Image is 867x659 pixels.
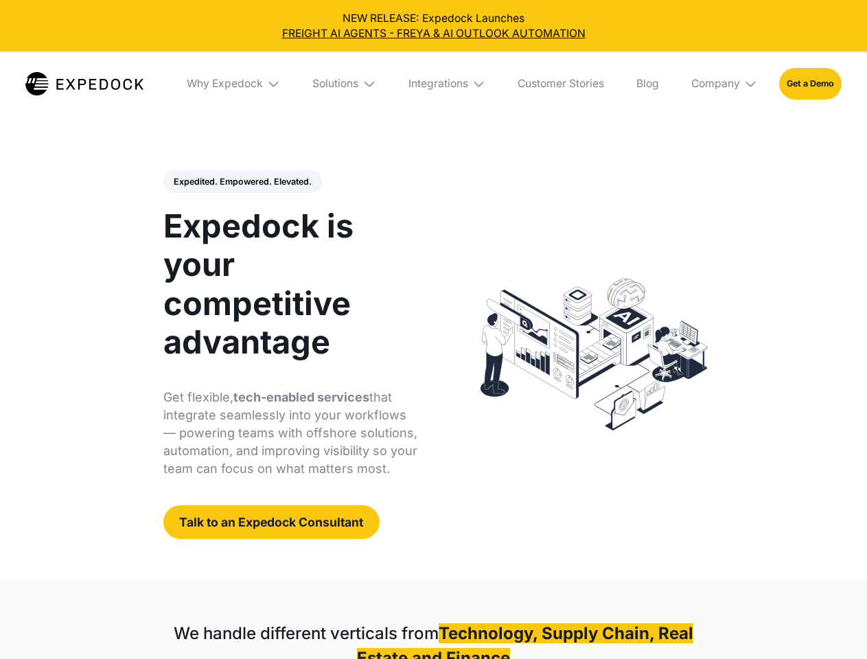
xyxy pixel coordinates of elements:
a: Blog [625,51,669,116]
div: Integrations [408,77,468,91]
h1: Expedock is your competitive advantage [163,207,418,361]
strong: tech-enabled services [233,390,369,404]
div: NEW RELEASE: Expedock Launches [11,11,857,41]
a: Talk to an Expedock Consultant [163,505,380,539]
a: Get a Demo [779,68,842,99]
div: Solutions [302,51,387,116]
div: Company [691,77,740,91]
div: Company [680,51,768,116]
div: Why Expedock [176,51,291,116]
p: Get flexible, that integrate seamlessly into your workflows — powering teams with offshore soluti... [163,389,418,478]
div: Why Expedock [187,77,263,91]
div: Integrations [397,51,496,116]
a: Customer Stories [507,51,614,116]
a: FREIGHT AI AGENTS - FREYA & AI OUTLOOK AUTOMATION [11,26,857,41]
strong: We handle different verticals from [174,623,439,643]
iframe: Chat Widget [798,593,867,659]
div: Solutions [312,77,358,91]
